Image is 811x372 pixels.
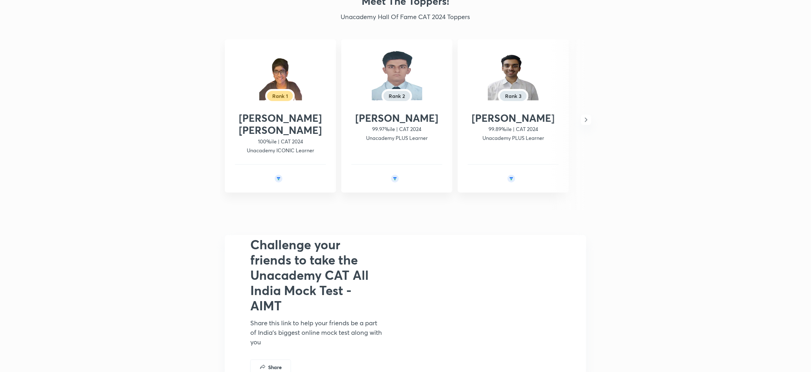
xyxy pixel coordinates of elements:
[235,112,326,136] h2: [PERSON_NAME] [PERSON_NAME]
[468,125,559,133] p: 99.89%ile | CAT 2024
[235,147,326,154] p: Unacademy ICONIC Learner
[225,12,586,22] p: Unacademy Hall Of Fame CAT 2024 Toppers
[371,50,422,100] img: toppr thumbnail
[389,92,405,100] h5: Rank 2
[351,112,442,124] h2: [PERSON_NAME]
[508,175,515,183] img: Unacademy_logo_1_0c5465fdac.png
[505,92,522,100] h5: Rank 3
[351,125,442,133] p: 99.97%ile | CAT 2024
[351,134,442,142] p: Unacademy PLUS Learner
[468,112,559,124] h2: [PERSON_NAME]
[272,92,288,100] h5: Rank 1
[250,318,383,347] p: Share this link to help your friends be a part of India’s biggest online mock test along with you
[255,50,306,100] img: toppr thumbnail
[391,175,399,183] img: Unacademy_logo_1_0c5465fdac.png
[275,175,282,183] img: Unacademy_logo_1_0c5465fdac.png
[488,50,539,100] img: toppr thumbnail
[468,134,559,142] p: Unacademy PLUS Learner
[250,237,383,313] p: Challenge your friends to take the Unacademy CAT All India Mock Test - AIMT
[235,138,326,145] p: 100%ile | CAT 2024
